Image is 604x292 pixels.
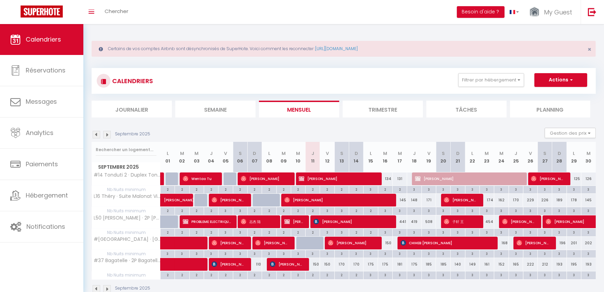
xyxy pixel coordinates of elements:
[349,229,363,235] div: 2
[247,142,262,172] th: 07
[485,150,489,157] abbr: M
[190,250,204,257] div: 3
[510,101,590,117] li: Planning
[494,207,508,214] div: 3
[538,207,552,214] div: 3
[523,207,537,214] div: 3
[407,229,421,235] div: 3
[479,215,494,228] div: 454
[364,142,378,172] th: 15
[378,207,392,214] div: 3
[436,207,450,214] div: 3
[415,172,521,185] span: [PERSON_NAME]
[334,142,349,172] th: 13
[262,142,276,172] th: 08
[315,46,358,52] a: [URL][DOMAIN_NAME]
[164,190,196,203] span: [PERSON_NAME]
[436,186,450,192] div: 3
[451,258,465,271] div: 140
[291,142,305,172] th: 10
[291,186,305,192] div: 2
[26,222,65,231] span: Notifications
[393,142,407,172] th: 17
[422,194,436,206] div: 171
[167,150,169,157] abbr: L
[427,150,430,157] abbr: V
[26,35,61,44] span: Calendriers
[161,207,175,214] div: 2
[480,186,494,192] div: 3
[436,229,450,235] div: 3
[444,193,477,206] span: [PERSON_NAME] [PERSON_NAME]
[93,194,162,199] span: L16 Théry · Suite Malonat Vieux Nice 2 chbres/AC/WIFI/1minMer
[393,229,407,235] div: 3
[509,258,523,271] div: 165
[282,150,286,157] abbr: M
[575,261,599,287] iframe: Chat
[262,207,276,214] div: 2
[422,229,436,235] div: 3
[465,258,479,271] div: 149
[204,207,218,214] div: 2
[276,142,291,172] th: 09
[233,250,247,257] div: 3
[538,250,552,257] div: 3
[284,215,304,228] span: [PERSON_NAME] Propriétaire
[465,207,479,214] div: 3
[393,194,407,206] div: 145
[588,46,591,53] button: Close
[291,207,305,214] div: 2
[479,258,494,271] div: 161
[335,186,349,192] div: 2
[212,258,245,271] span: [PERSON_NAME]
[299,172,376,185] span: [PERSON_NAME]
[93,258,162,263] span: #37 Bagatelle · 2P Bagatelle, promenade, front mer/Balcon & Clim
[398,150,402,157] abbr: M
[189,142,204,172] th: 03
[531,172,565,185] span: [PERSON_NAME]
[538,194,552,206] div: 226
[306,142,320,172] th: 11
[212,193,245,206] span: [PERSON_NAME] Amo
[26,191,68,200] span: Hébergement
[509,207,523,214] div: 3
[581,207,596,214] div: 3
[523,258,537,271] div: 222
[523,229,537,235] div: 3
[262,271,276,278] div: 2
[378,250,392,257] div: 3
[92,271,160,279] span: Nb Nuits minimum
[270,258,304,271] span: [PERSON_NAME]
[218,229,233,235] div: 3
[313,215,390,228] span: [PERSON_NAME]
[93,172,162,178] span: #14 Tonduti 2 · Duplex Tonduti terrasse 5min [GEOGRAPHIC_DATA]
[224,150,227,157] abbr: V
[407,194,422,206] div: 148
[451,229,465,235] div: 3
[552,194,567,206] div: 189
[509,250,523,257] div: 3
[110,73,153,89] h3: CALENDRIERS
[552,237,567,249] div: 196
[494,229,508,235] div: 3
[581,229,596,235] div: 3
[233,229,247,235] div: 3
[407,250,421,257] div: 3
[180,150,184,157] abbr: M
[355,150,358,157] abbr: D
[587,150,591,157] abbr: M
[233,207,247,214] div: 3
[544,8,572,16] span: My Guest
[426,101,507,117] li: Tâches
[92,162,160,172] span: Septembre 2025
[451,142,465,172] th: 21
[378,237,392,249] div: 150
[93,215,162,221] span: L50 [PERSON_NAME] · 2P [PERSON_NAME] Vue Mer IloveNice/[GEOGRAPHIC_DATA] et [GEOGRAPHIC_DATA]
[552,258,567,271] div: 193
[364,207,378,214] div: 2
[588,8,596,16] img: logout
[538,142,552,172] th: 27
[523,142,537,172] th: 26
[247,258,262,271] div: 110
[306,186,320,192] div: 2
